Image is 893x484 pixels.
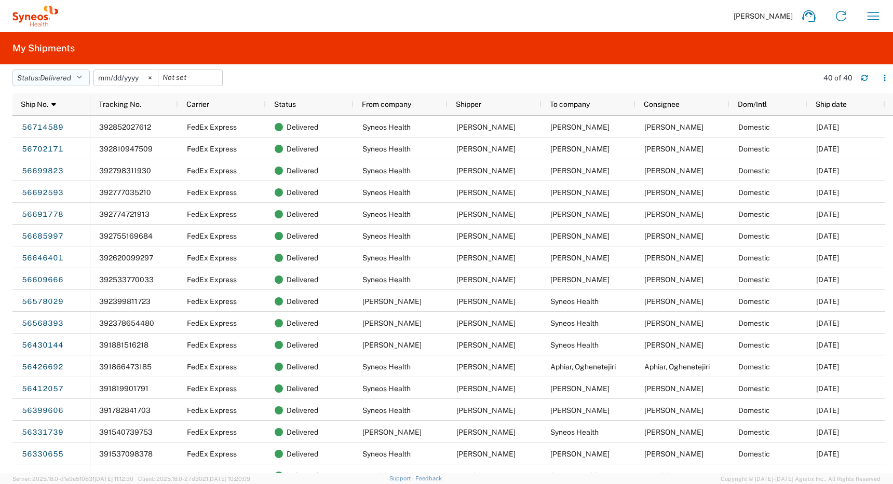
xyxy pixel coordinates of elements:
span: 09/03/2025 [816,167,839,175]
span: Shaun Villafana [456,167,516,175]
span: Syneos Health [550,428,599,436]
span: Shaun Villafana [456,232,516,240]
span: Aphiar, Oghenetejiri [644,363,710,371]
span: Domestic [738,384,770,393]
a: 56412057 [21,381,64,397]
span: 08/08/2025 [816,341,839,349]
span: Dom/Intl [738,100,767,108]
a: Feedback [415,475,442,481]
span: Syneos Health [362,145,411,153]
input: Not set [158,70,222,86]
span: Shaun Villafana [456,210,516,218]
input: Not set [94,70,158,86]
span: 392852027612 [99,123,151,131]
a: 56702171 [21,141,64,158]
span: FedEx Express [187,145,237,153]
span: Delivered [287,291,318,312]
span: Shaun Villafana [456,188,516,197]
span: 392810947509 [99,145,153,153]
span: Shaun Villafana [456,275,516,284]
a: 56691778 [21,206,64,223]
span: Arfan Afzal [644,188,703,197]
span: Shireen Kahai [550,210,610,218]
span: Domestic [738,210,770,218]
span: Domestic [738,145,770,153]
span: Copyright © [DATE]-[DATE] Agistix Inc., All Rights Reserved [721,474,881,483]
span: Yvonne Meyer [550,406,610,414]
span: Shaun Villafana [456,254,516,262]
span: Syneos Health [362,188,411,197]
span: Syed, Muhammad [550,254,610,262]
span: Status [274,100,296,108]
span: Domestic [738,254,770,262]
span: 392533770033 [99,275,154,284]
span: Stuti Dwivedi [362,297,422,306]
span: FedEx Express [187,275,237,284]
span: 08/29/2025 [816,297,839,306]
a: Support [389,475,415,481]
a: 56646401 [21,250,64,267]
span: Syneos Health [362,275,411,284]
span: Delivered [287,269,318,291]
span: Domestic [738,188,770,197]
span: 08/29/2025 [816,319,839,327]
span: 09/03/2025 [816,188,839,197]
span: Domestic [738,472,770,480]
span: [DATE] 11:12:30 [94,476,133,482]
span: Syneos Health [362,210,411,218]
a: 56330655 [21,446,64,463]
span: 09/05/2025 [816,123,839,131]
span: FedEx Express [187,232,237,240]
span: Mehanad Abdel-Maksoud [456,319,516,327]
span: Domestic [738,232,770,240]
span: 391782841703 [99,406,151,414]
span: Delivered [287,399,318,421]
span: Syed, Muhammad [644,254,703,262]
span: Domestic [738,363,770,371]
span: 08/01/2025 [816,472,839,480]
span: Alex Aptovcov [362,341,422,349]
a: 56685997 [21,228,64,245]
a: 56578029 [21,294,64,310]
span: To company [550,100,590,108]
span: Syneos Health [362,450,411,458]
span: Amrit Kaur Thukral [644,275,703,284]
span: Mani, Sangeetha [644,384,703,393]
span: FedEx Express [187,254,237,262]
span: 08/07/2025 [816,363,839,371]
span: Delivered [287,225,318,247]
span: Ship date [816,100,847,108]
span: 08/06/2025 [816,384,839,393]
span: [PERSON_NAME] [734,11,793,21]
span: Server: 2025.18.0-d1e9a510831 [12,476,133,482]
span: Domestic [738,406,770,414]
span: Delivered [287,116,318,138]
span: Shaun Villafana [644,428,703,436]
h2: My Shipments [12,42,75,54]
span: Shaun Villafana [644,341,703,349]
span: Biswas, Ananya [644,450,703,458]
a: 56699823 [21,163,64,179]
span: FedEx Express [187,450,237,458]
span: 09/04/2025 [816,145,839,153]
span: 391881516218 [99,341,148,349]
span: 07/30/2025 [816,428,839,436]
span: Delivered [287,203,318,225]
span: Domestic [738,341,770,349]
span: 09/03/2025 [816,210,839,218]
span: 07/30/2025 [816,450,839,458]
span: Delivered [40,74,71,82]
span: 391819901791 [99,384,148,393]
div: 40 of 40 [823,73,853,82]
span: Domestic [738,319,770,327]
span: Delivered [287,356,318,378]
span: FedEx Express [187,123,237,131]
span: 392798311930 [99,167,151,175]
span: 392774721913 [99,210,150,218]
span: Domestic [738,167,770,175]
span: [DATE] 10:20:09 [208,476,250,482]
span: FedEx Express [187,384,237,393]
a: 56399606 [21,403,64,419]
span: Domestic [738,275,770,284]
span: Shipper [456,100,481,108]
